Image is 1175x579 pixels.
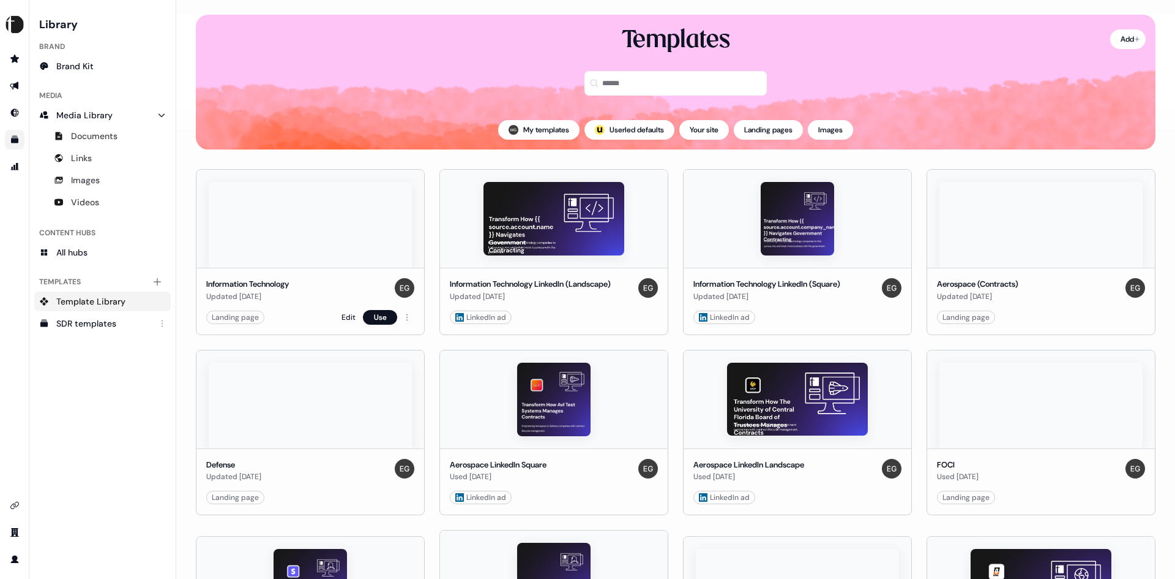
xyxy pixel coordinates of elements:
img: Erica [882,459,901,479]
div: Updated [DATE] [206,471,261,483]
a: Go to prospects [5,49,24,69]
div: LinkedIn ad [455,311,506,324]
div: SDR templates [56,317,151,330]
div: Templates [622,25,730,56]
button: Landing pages [734,120,803,140]
div: ; [595,125,605,135]
img: Aerospace LinkedIn Square [517,363,591,436]
span: Videos [71,196,99,208]
div: Media [34,86,171,105]
span: All hubs [56,246,88,259]
button: userled logo;Userled defaults [584,120,674,140]
div: Aerospace (Contracts) [937,278,1018,290]
div: Landing page [942,311,990,324]
span: Links [71,152,92,164]
button: Aerospace LinkedIn LandscapeAerospace LinkedIn LandscapeUsed [DATE]Erica LinkedIn ad [683,350,912,516]
div: LinkedIn ad [455,491,506,504]
div: Landing page [942,491,990,504]
img: Information Technology LinkedIn (Square) [761,182,834,255]
div: Aerospace LinkedIn Square [450,459,546,471]
button: Add [1110,29,1146,49]
a: Go to integrations [5,496,24,515]
div: Updated [DATE] [693,290,840,303]
a: Images [34,170,171,190]
div: Used [DATE] [693,471,804,483]
div: FOCI [937,459,979,471]
img: Megan [509,125,518,135]
img: Erica [1125,278,1145,298]
button: Images [808,120,853,140]
div: Information Technology LinkedIn (Landscape) [450,278,611,290]
button: Information TechnologyInformation TechnologyUpdated [DATE]EricaLanding pageEditUse [196,169,425,335]
button: Aerospace (Contracts)Aerospace (Contracts)Updated [DATE]EricaLanding page [927,169,1155,335]
button: Use [363,310,397,325]
h3: Library [34,15,171,32]
span: Images [71,174,100,186]
img: Defense [209,363,412,448]
a: Edit [341,311,356,324]
img: Erica [1125,459,1145,479]
div: Landing page [212,491,259,504]
a: Brand Kit [34,56,171,76]
div: Updated [DATE] [450,290,611,303]
div: Updated [DATE] [937,290,1018,303]
a: Go to attribution [5,157,24,176]
img: Erica [638,278,658,298]
img: Aerospace (Contracts) [939,182,1143,268]
div: Content Hubs [34,223,171,243]
a: Documents [34,126,171,146]
div: Used [DATE] [937,471,979,483]
div: Landing page [212,311,259,324]
button: DefenseDefenseUpdated [DATE]EricaLanding page [196,350,425,516]
div: Information Technology LinkedIn (Square) [693,278,840,290]
a: Go to outbound experience [5,76,24,96]
img: FOCI [939,363,1143,448]
a: Go to Inbound [5,103,24,123]
span: Brand Kit [56,60,94,72]
img: userled logo [595,125,605,135]
img: Erica [395,278,414,298]
img: Information Technology [209,182,412,268]
a: Go to templates [5,130,24,149]
div: Templates [34,272,171,292]
span: Template Library [56,295,125,308]
span: Media Library [56,109,113,121]
span: Documents [71,130,117,142]
img: Information Technology LinkedIn (Landscape) [483,182,624,255]
img: Aerospace LinkedIn Landscape [727,363,867,436]
img: Erica [638,459,658,479]
div: Defense [206,459,261,471]
a: SDR templates [34,314,171,333]
div: LinkedIn ad [699,491,750,504]
a: Template Library [34,292,171,311]
a: Videos [34,192,171,212]
div: Aerospace LinkedIn Landscape [693,459,804,471]
a: Go to profile [5,550,24,569]
a: Links [34,148,171,168]
div: Brand [34,37,171,56]
img: Erica [882,278,901,298]
div: Used [DATE] [450,471,546,483]
button: Aerospace LinkedIn SquareAerospace LinkedIn SquareUsed [DATE]Erica LinkedIn ad [439,350,668,516]
a: Go to team [5,523,24,542]
img: Erica [395,459,414,479]
button: FOCIFOCIUsed [DATE]EricaLanding page [927,350,1155,516]
div: LinkedIn ad [699,311,750,324]
button: My templates [498,120,580,140]
div: Information Technology [206,278,289,290]
a: All hubs [34,243,171,262]
button: Information Technology LinkedIn (Square)Information Technology LinkedIn (Square)Updated [DATE]Eri... [683,169,912,335]
button: Your site [679,120,729,140]
div: Updated [DATE] [206,290,289,303]
a: Media Library [34,105,171,125]
button: Information Technology LinkedIn (Landscape)Information Technology LinkedIn (Landscape)Updated [DA... [439,169,668,335]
